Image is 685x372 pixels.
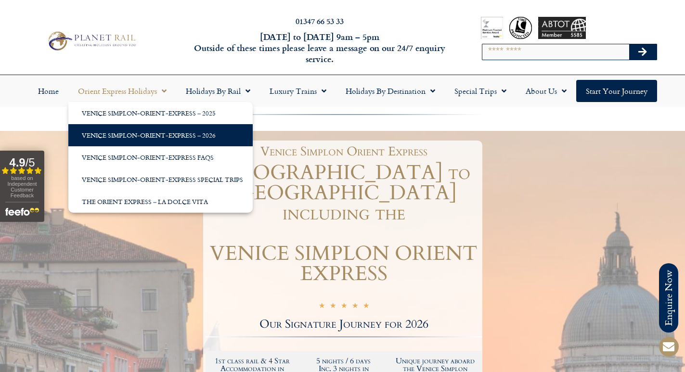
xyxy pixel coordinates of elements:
[68,124,253,146] a: Venice Simplon-Orient-Express – 2026
[185,31,454,65] h6: [DATE] to [DATE] 9am – 5pm Outside of these times please leave a message on our 24/7 enquiry serv...
[319,300,369,312] div: 5/5
[68,146,253,168] a: Venice Simplon-Orient-Express FAQs
[296,15,344,26] a: 01347 66 53 33
[260,80,336,102] a: Luxury Trains
[352,301,358,312] i: ☆
[319,301,325,312] i: ☆
[68,102,253,124] a: Venice Simplon-Orient-Express – 2025
[363,301,369,312] i: ☆
[176,80,260,102] a: Holidays by Rail
[68,191,253,213] a: The Orient Express – La Dolce Vita
[516,80,576,102] a: About Us
[44,29,138,52] img: Planet Rail Train Holidays Logo
[336,80,445,102] a: Holidays by Destination
[68,102,253,213] ul: Orient Express Holidays
[629,44,657,60] button: Search
[5,80,680,102] nav: Menu
[68,80,176,102] a: Orient Express Holidays
[28,80,68,102] a: Home
[341,301,347,312] i: ☆
[576,80,657,102] a: Start your Journey
[206,163,482,284] h1: [GEOGRAPHIC_DATA] to [GEOGRAPHIC_DATA] including the VENICE SIMPLON ORIENT EXPRESS
[445,80,516,102] a: Special Trips
[210,145,478,158] h1: Venice Simplon Orient Express
[330,301,336,312] i: ☆
[68,168,253,191] a: Venice Simplon-Orient-Express Special Trips
[206,319,482,330] h2: Our Signature Journey for 2026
